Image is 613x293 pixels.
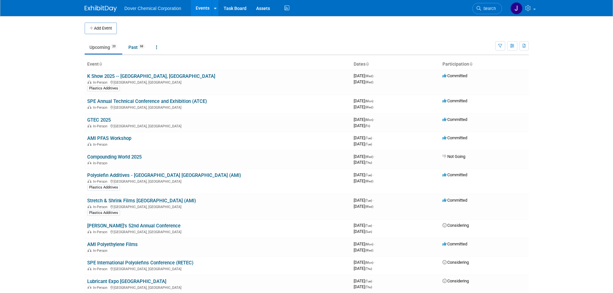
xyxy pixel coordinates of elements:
div: [GEOGRAPHIC_DATA], [GEOGRAPHIC_DATA] [87,204,348,209]
span: [DATE] [354,98,375,103]
span: (Wed) [365,249,373,252]
span: In-Person [93,179,109,184]
div: [GEOGRAPHIC_DATA], [GEOGRAPHIC_DATA] [87,105,348,110]
span: - [374,242,375,246]
div: [GEOGRAPHIC_DATA], [GEOGRAPHIC_DATA] [87,266,348,271]
span: (Wed) [365,155,373,159]
a: K Show 2025 -- [GEOGRAPHIC_DATA], [GEOGRAPHIC_DATA] [87,73,215,79]
img: In-Person Event [88,124,91,127]
a: Lubricant Expo [GEOGRAPHIC_DATA] [87,279,166,284]
span: (Tue) [365,173,372,177]
span: (Thu) [365,267,372,270]
span: [DATE] [354,79,373,84]
div: Plastics Additives [87,210,120,216]
a: Search [472,3,502,14]
span: [DATE] [354,284,372,289]
img: In-Person Event [88,161,91,164]
span: (Wed) [365,205,373,208]
span: - [373,279,374,283]
span: 68 [138,44,145,49]
span: [DATE] [354,117,375,122]
span: [DATE] [354,172,374,177]
span: Not Going [442,154,465,159]
span: (Wed) [365,74,373,78]
span: Committed [442,172,467,177]
span: - [374,73,375,78]
img: In-Person Event [88,249,91,252]
span: - [374,260,375,265]
span: [DATE] [354,266,372,271]
span: - [373,223,374,228]
span: 20 [110,44,117,49]
span: (Wed) [365,179,373,183]
span: Dover Chemical Corporation [125,6,181,11]
div: [GEOGRAPHIC_DATA], [GEOGRAPHIC_DATA] [87,179,348,184]
span: [DATE] [354,229,372,234]
a: Sort by Participation Type [469,61,472,67]
th: Event [85,59,351,70]
span: [DATE] [354,179,373,183]
span: Considering [442,279,469,283]
span: [DATE] [354,204,373,209]
a: Sort by Event Name [99,61,102,67]
span: (Wed) [365,80,373,84]
span: (Fri) [365,124,370,128]
span: Committed [442,242,467,246]
div: [GEOGRAPHIC_DATA], [GEOGRAPHIC_DATA] [87,123,348,128]
a: Past68 [124,41,150,53]
img: In-Person Event [88,80,91,84]
th: Participation [440,59,529,70]
span: [DATE] [354,123,370,128]
span: In-Person [93,124,109,128]
span: Committed [442,198,467,203]
img: In-Person Event [88,205,91,208]
a: Compounding World 2025 [87,154,142,160]
a: GTEC 2025 [87,117,111,123]
a: Upcoming20 [85,41,122,53]
span: In-Person [93,249,109,253]
a: Polyolefin Additives - [GEOGRAPHIC_DATA] [GEOGRAPHIC_DATA] (AMI) [87,172,241,178]
span: [DATE] [354,73,375,78]
span: In-Person [93,142,109,147]
a: SPE Annual Technical Conference and Exhibition (ATCE) [87,98,207,104]
span: In-Person [93,286,109,290]
span: Committed [442,135,467,140]
a: Stretch & Shrink Films [GEOGRAPHIC_DATA] (AMI) [87,198,196,204]
span: (Thu) [365,285,372,289]
span: (Thu) [365,161,372,164]
span: (Tue) [365,142,372,146]
span: (Tue) [365,279,372,283]
img: In-Person Event [88,267,91,270]
div: [GEOGRAPHIC_DATA], [GEOGRAPHIC_DATA] [87,229,348,234]
span: In-Person [93,105,109,110]
span: (Tue) [365,136,372,140]
span: In-Person [93,267,109,271]
img: In-Person Event [88,179,91,183]
span: - [374,98,375,103]
span: (Mon) [365,99,373,103]
span: - [373,198,374,203]
span: [DATE] [354,260,375,265]
a: AMI Polyethylene Films [87,242,138,247]
span: (Mon) [365,261,373,264]
span: (Wed) [365,105,373,109]
span: (Tue) [365,224,372,227]
span: In-Person [93,161,109,165]
span: [DATE] [354,142,372,146]
span: Considering [442,223,469,228]
span: Committed [442,117,467,122]
a: SPE International Polyolefins Conference (RETEC) [87,260,193,266]
span: [DATE] [354,279,374,283]
span: (Tue) [365,199,372,202]
span: In-Person [93,230,109,234]
span: [DATE] [354,242,375,246]
span: (Sun) [365,230,372,233]
a: [PERSON_NAME]'s 52nd Annual Conference [87,223,181,229]
span: - [373,172,374,177]
img: In-Person Event [88,230,91,233]
a: Sort by Start Date [366,61,369,67]
span: [DATE] [354,248,373,252]
span: In-Person [93,80,109,85]
span: [DATE] [354,135,374,140]
span: [DATE] [354,154,375,159]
